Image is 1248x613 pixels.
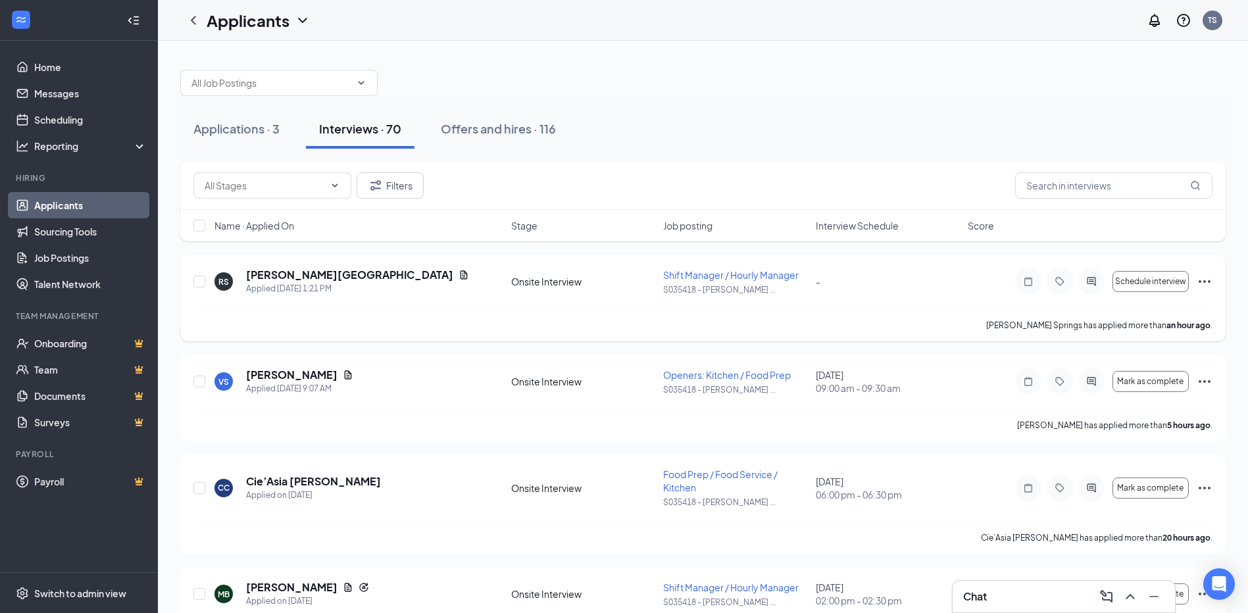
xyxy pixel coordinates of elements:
[816,368,960,395] div: [DATE]
[34,587,126,600] div: Switch to admin view
[1162,533,1211,543] b: 20 hours ago
[981,532,1212,543] p: Cie’Asia [PERSON_NAME] has applied more than .
[816,581,960,607] div: [DATE]
[1197,586,1212,602] svg: Ellipses
[663,468,778,493] span: Food Prep / Food Service / Kitchen
[1084,483,1099,493] svg: ActiveChat
[511,219,537,232] span: Stage
[16,172,144,184] div: Hiring
[16,587,29,600] svg: Settings
[34,218,147,245] a: Sourcing Tools
[207,9,289,32] h1: Applicants
[1052,376,1068,387] svg: Tag
[1117,377,1184,386] span: Mark as complete
[1015,172,1212,199] input: Search in interviews
[16,310,144,322] div: Team Management
[816,488,960,501] span: 06:00 pm - 06:30 pm
[246,382,353,395] div: Applied [DATE] 9:07 AM
[1112,478,1189,499] button: Mark as complete
[343,582,353,593] svg: Document
[963,589,987,604] h3: Chat
[663,369,791,381] span: Openers: Kitchen / Food Prep
[816,381,960,395] span: 09:00 am - 09:30 am
[357,172,424,199] button: Filter Filters
[441,120,556,137] div: Offers and hires · 116
[295,12,311,28] svg: ChevronDown
[816,594,960,607] span: 02:00 pm - 02:30 pm
[330,180,340,191] svg: ChevronDown
[368,178,384,193] svg: Filter
[663,497,807,508] p: S035418 - [PERSON_NAME] ...
[34,271,147,297] a: Talent Network
[343,370,353,380] svg: Document
[1147,12,1162,28] svg: Notifications
[1143,586,1164,607] button: Minimize
[1099,589,1114,604] svg: ComposeMessage
[1112,371,1189,392] button: Mark as complete
[218,589,230,600] div: MB
[193,120,280,137] div: Applications · 3
[34,356,147,383] a: TeamCrown
[1112,271,1189,292] button: Schedule interview
[218,276,229,287] div: RS
[1020,483,1036,493] svg: Note
[511,587,655,601] div: Onsite Interview
[186,12,201,28] svg: ChevronLeft
[1208,14,1217,26] div: TS
[34,139,147,153] div: Reporting
[1052,483,1068,493] svg: Tag
[1176,12,1191,28] svg: QuestionInfo
[16,139,29,153] svg: Analysis
[816,276,820,287] span: -
[34,80,147,107] a: Messages
[246,474,381,489] h5: Cie’Asia [PERSON_NAME]
[1197,374,1212,389] svg: Ellipses
[16,449,144,460] div: Payroll
[218,482,230,493] div: CC
[14,13,28,26] svg: WorkstreamLogo
[34,409,147,435] a: SurveysCrown
[246,368,337,382] h5: [PERSON_NAME]
[663,284,807,295] p: S035418 - [PERSON_NAME] ...
[319,120,401,137] div: Interviews · 70
[816,219,899,232] span: Interview Schedule
[1020,376,1036,387] svg: Note
[1117,483,1184,493] span: Mark as complete
[246,580,337,595] h5: [PERSON_NAME]
[511,481,655,495] div: Onsite Interview
[246,595,369,608] div: Applied on [DATE]
[663,384,807,395] p: S035418 - [PERSON_NAME] ...
[359,582,369,593] svg: Reapply
[511,375,655,388] div: Onsite Interview
[511,275,655,288] div: Onsite Interview
[34,245,147,271] a: Job Postings
[816,475,960,501] div: [DATE]
[34,192,147,218] a: Applicants
[356,78,366,88] svg: ChevronDown
[1084,376,1099,387] svg: ActiveChat
[1197,480,1212,496] svg: Ellipses
[1146,589,1162,604] svg: Minimize
[1167,420,1211,430] b: 5 hours ago
[34,383,147,409] a: DocumentsCrown
[1122,589,1138,604] svg: ChevronUp
[127,14,140,27] svg: Collapse
[218,376,229,387] div: VS
[1096,586,1117,607] button: ComposeMessage
[1017,420,1212,431] p: [PERSON_NAME] has applied more than .
[214,219,294,232] span: Name · Applied On
[1052,276,1068,287] svg: Tag
[1115,277,1186,286] span: Schedule interview
[34,107,147,133] a: Scheduling
[246,489,381,502] div: Applied on [DATE]
[663,269,799,281] span: Shift Manager / Hourly Manager
[1120,586,1141,607] button: ChevronUp
[968,219,994,232] span: Score
[191,76,351,90] input: All Job Postings
[1203,568,1235,600] div: Open Intercom Messenger
[246,282,469,295] div: Applied [DATE] 1:21 PM
[34,468,147,495] a: PayrollCrown
[1166,320,1211,330] b: an hour ago
[246,268,453,282] h5: [PERSON_NAME][GEOGRAPHIC_DATA]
